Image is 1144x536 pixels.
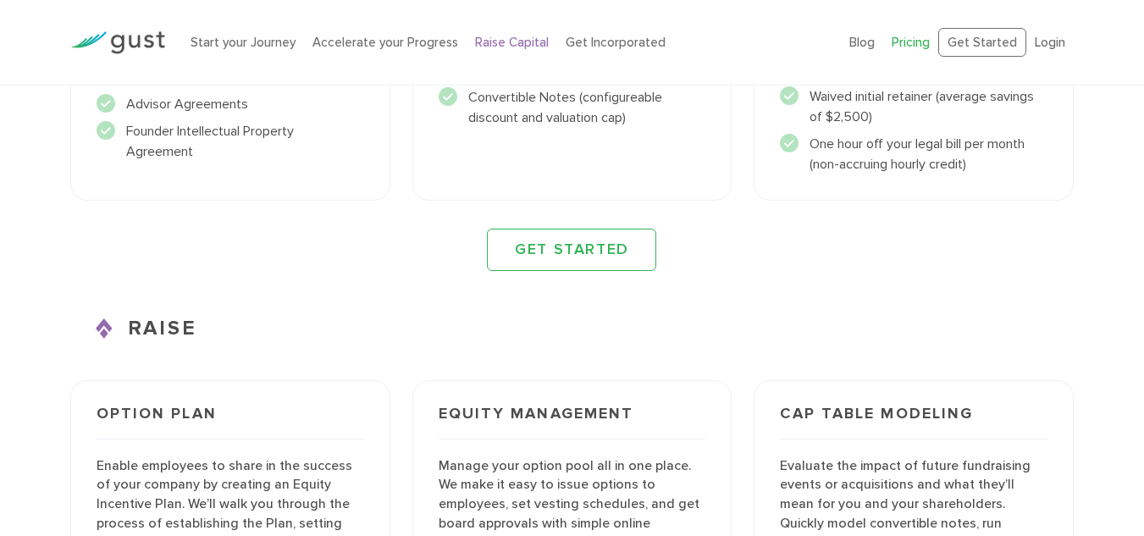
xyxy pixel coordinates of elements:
li: Founder Intellectual Property Agreement [97,121,364,162]
a: Accelerate your Progress [312,35,458,50]
a: GET STARTED [487,229,656,271]
img: Gust Logo [70,31,165,54]
a: Login [1035,35,1065,50]
h3: RAISE [70,313,1075,344]
a: Start your Journey [191,35,296,50]
h3: Equity Management [439,406,706,439]
a: Get Started [938,28,1026,58]
a: Pricing [892,35,930,50]
h3: Cap Table Modeling [780,406,1047,439]
h3: Option Plan [97,406,364,439]
img: Raise Icon X2 [96,318,116,339]
li: Waived initial retainer (average savings of $2,500) [780,86,1047,127]
li: Advisor Agreements [97,94,364,114]
li: Convertible Notes (configureable discount and valuation cap) [439,87,706,128]
a: Raise Capital [475,35,549,50]
li: One hour off your legal bill per month (non-accruing hourly credit) [780,134,1047,174]
a: Blog [849,35,875,50]
a: Get Incorporated [566,35,666,50]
